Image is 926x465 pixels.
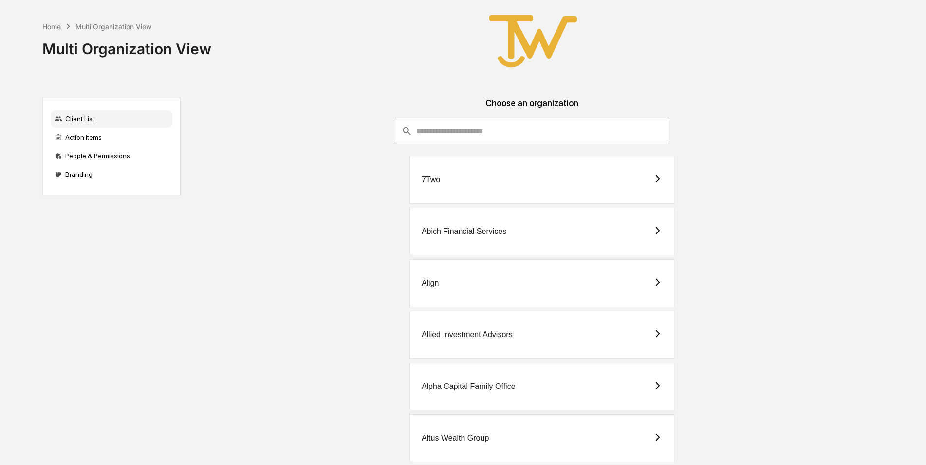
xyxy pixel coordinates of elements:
div: Abich Financial Services [422,227,506,236]
div: 7Two [422,175,440,184]
div: Altus Wealth Group [422,434,489,443]
div: People & Permissions [51,147,172,165]
div: Align [422,279,439,288]
img: True West [484,8,582,75]
div: Choose an organization [188,98,876,118]
div: Multi Organization View [42,32,211,58]
div: Branding [51,166,172,183]
div: Action Items [51,129,172,146]
div: Client List [51,110,172,128]
div: Multi Organization View [75,22,151,31]
div: consultant-dashboard__filter-organizations-search-bar [395,118,670,144]
div: Home [42,22,61,31]
div: Allied Investment Advisors [422,330,513,339]
div: Alpha Capital Family Office [422,382,516,391]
